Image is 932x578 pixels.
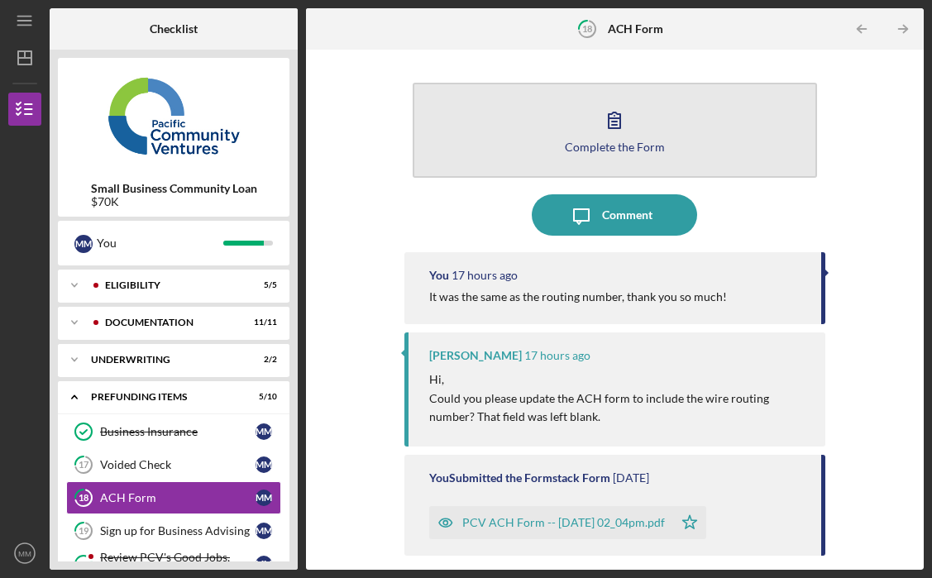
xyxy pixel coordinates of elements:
div: Review PCV's Good Jobs, Good Business Toolkit [100,551,256,577]
div: Prefunding Items [91,392,236,402]
tspan: 18 [582,23,592,34]
div: Eligibility [105,280,236,290]
div: Sign up for Business Advising [100,524,256,537]
div: You Submitted the Formstack Form [429,471,610,485]
b: Small Business Community Loan [91,182,257,195]
div: M M [256,490,272,506]
div: M M [74,235,93,253]
p: Could you please update the ACH form to include the wire routing number? That field was left blank. [429,389,809,427]
a: 19Sign up for Business AdvisingMM [66,514,281,547]
time: 2025-09-15 18:04 [613,471,649,485]
div: You [97,229,223,257]
button: Complete the Form [413,83,817,178]
div: Complete the Form [565,141,665,153]
div: 5 / 5 [247,280,277,290]
p: Hi, [429,370,809,389]
div: M M [256,456,272,473]
time: 2025-09-17 00:03 [452,269,518,282]
div: Underwriting [91,355,236,365]
a: Business InsuranceMM [66,415,281,448]
div: M M [256,523,272,539]
div: $70K [91,195,257,208]
tspan: 18 [79,493,88,504]
div: ACH Form [100,491,256,504]
div: Voided Check [100,458,256,471]
div: M M [256,423,272,440]
button: MM [8,537,41,570]
button: Comment [532,194,697,236]
div: Business Insurance [100,425,256,438]
text: MM [18,549,31,558]
b: Checklist [150,22,198,36]
button: PCV ACH Form -- [DATE] 02_04pm.pdf [429,506,706,539]
img: Product logo [58,66,289,165]
div: M M [256,556,272,572]
div: Documentation [105,318,236,327]
div: [PERSON_NAME] [429,349,522,362]
div: 5 / 10 [247,392,277,402]
div: 11 / 11 [247,318,277,327]
a: 18ACH FormMM [66,481,281,514]
div: You [429,269,449,282]
div: It was the same as the routing number, thank you so much! [429,290,727,303]
a: 17Voided CheckMM [66,448,281,481]
time: 2025-09-16 23:50 [524,349,590,362]
tspan: 19 [79,526,89,537]
b: ACH Form [608,22,663,36]
tspan: 17 [79,460,89,471]
div: Comment [602,194,652,236]
div: PCV ACH Form -- [DATE] 02_04pm.pdf [462,516,665,529]
div: 2 / 2 [247,355,277,365]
